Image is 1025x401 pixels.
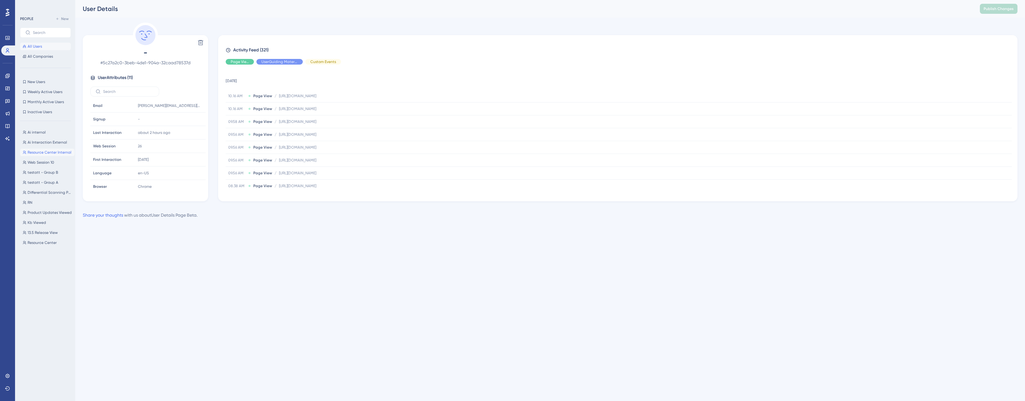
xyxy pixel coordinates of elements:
button: testatt - Group B [20,169,75,176]
span: / [275,106,276,111]
button: Monthly Active Users [20,98,71,106]
div: PEOPLE [20,16,33,21]
span: RN [28,200,32,205]
span: Weekly Active Users [28,89,62,94]
span: Resource Center [28,240,57,245]
td: [DATE] [226,70,1012,90]
span: Page View [253,93,272,98]
span: [URL][DOMAIN_NAME] [279,119,316,124]
span: 26 [138,144,142,149]
button: New [53,15,71,23]
span: [URL][DOMAIN_NAME] [279,158,316,163]
span: Activity Feed (321) [233,46,269,54]
span: Page View [253,132,272,137]
input: Search [103,89,154,94]
span: Resource Center Internal [28,150,71,155]
button: Weekly Active Users [20,88,71,96]
span: [URL][DOMAIN_NAME] [279,171,316,176]
span: Email [93,103,103,108]
span: Product Updates Viewed [28,210,72,215]
button: 13.5 Release View [20,229,75,236]
span: Page View [253,119,272,124]
span: Kb Viewed [28,220,46,225]
span: [URL][DOMAIN_NAME] [279,132,316,137]
span: 09.56 AM [228,171,246,176]
span: en-US [138,171,149,176]
span: / [275,132,276,137]
span: testatt - Group A [28,180,58,185]
span: Ai Interaction External [28,140,67,145]
span: 09.56 AM [228,145,246,150]
span: 10.16 AM [228,93,246,98]
button: RN [20,199,75,206]
button: Differential Scanning Post [20,189,75,196]
span: - [138,117,140,122]
button: All Users [20,43,71,50]
span: Last Interaction [93,130,122,135]
button: Resource Center [20,239,75,246]
time: about 2 hours ago [138,130,170,135]
span: Web Session [93,144,116,149]
button: Resource Center Internal [20,149,75,156]
span: [URL][DOMAIN_NAME] [279,106,316,111]
div: with us about User Details Page Beta . [83,211,197,219]
span: Chrome [138,184,152,189]
span: [URL][DOMAIN_NAME] [279,183,316,188]
span: Monthly Active Users [28,99,64,104]
span: [URL][DOMAIN_NAME] [279,93,316,98]
button: testatt - Group A [20,179,75,186]
span: Page View [253,171,272,176]
span: 08.38 AM [228,183,246,188]
span: All Companies [28,54,53,59]
span: All Users [28,44,42,49]
span: testatt - Group B [28,170,58,175]
span: Page View [253,145,272,150]
span: Page View [231,59,249,64]
time: [DATE] [138,157,149,162]
span: Web Session 10 [28,160,54,165]
span: / [275,119,276,124]
button: Kb Viewed [20,219,75,226]
span: UserGuiding Material [261,59,298,64]
span: 13.5 Release View [28,230,58,235]
span: Browser [93,184,107,189]
span: Language [93,171,112,176]
span: 09.56 AM [228,158,246,163]
span: Ai internal [28,130,46,135]
span: / [275,183,276,188]
button: Inactive Users [20,108,71,116]
span: # 5c27a2c0-3beb-4de1-904a-32caad78537d [90,59,201,66]
span: 09.56 AM [228,132,246,137]
span: Custom Events [310,59,336,64]
span: / [275,158,276,163]
span: 09.58 AM [228,119,246,124]
span: Page View [253,106,272,111]
span: - [90,48,201,58]
span: / [275,171,276,176]
span: First Interaction [93,157,121,162]
button: Web Session 10 [20,159,75,166]
span: / [275,145,276,150]
button: New Users [20,78,71,86]
span: Publish Changes [984,6,1014,11]
button: Publish Changes [980,4,1017,14]
span: / [275,93,276,98]
button: All Companies [20,53,71,60]
span: Page View [253,158,272,163]
input: Search [33,30,66,35]
span: Signup [93,117,106,122]
button: Ai Interaction External [20,139,75,146]
span: User Attributes ( 11 ) [98,74,133,82]
span: [URL][DOMAIN_NAME] [279,145,316,150]
a: Share your thoughts [83,213,123,218]
span: Page View [253,183,272,188]
button: Ai internal [20,129,75,136]
span: New [61,16,69,21]
span: [PERSON_NAME][EMAIL_ADDRESS][PERSON_NAME][DOMAIN_NAME] [138,103,201,108]
span: 10.16 AM [228,106,246,111]
span: Inactive Users [28,109,52,114]
button: Product Updates Viewed [20,209,75,216]
span: Differential Scanning Post [28,190,72,195]
span: New Users [28,79,45,84]
div: User Details [83,4,964,13]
